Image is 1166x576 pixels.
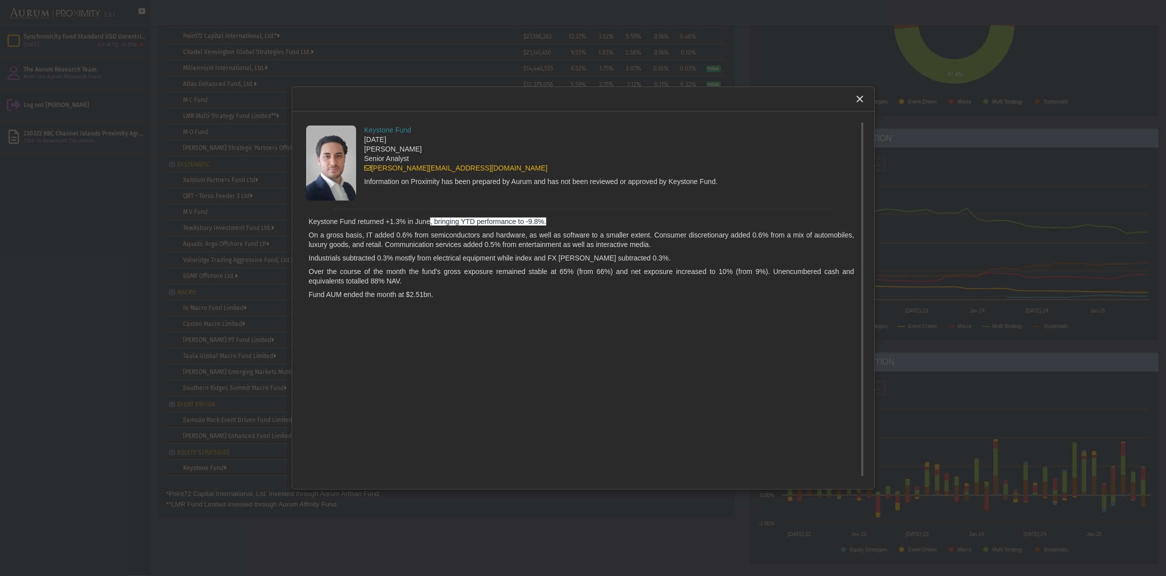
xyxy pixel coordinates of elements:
[309,217,854,226] p: Keystone Fund returned +1.3% in June
[309,253,854,263] p: Industrials subtracted 0.3% mostly from electrical equipment while index and FX [PERSON_NAME] sub...
[309,290,854,299] p: Fund AUM ended the month at $2.51bn.
[364,126,411,134] a: Keystone Fund
[306,125,356,200] img: image
[364,144,718,154] div: [PERSON_NAME]
[364,154,718,163] div: Senior Analyst
[309,267,854,286] p: Over the course of the month the fund's gross exposure remained stable at 65% (from 66%) and net ...
[364,135,718,144] div: [DATE]
[309,230,854,249] p: On a gross basis, IT added 0.6% from semiconductors and hardware, as well as software to a smalle...
[851,90,869,108] div: Close
[364,177,718,186] div: Information on Proximity has been prepared by Aurum and has not been reviewed or approved by Keys...
[430,217,546,225] span: , bringing YTD performance to -9.8%.
[364,164,547,172] a: [PERSON_NAME][EMAIL_ADDRESS][DOMAIN_NAME]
